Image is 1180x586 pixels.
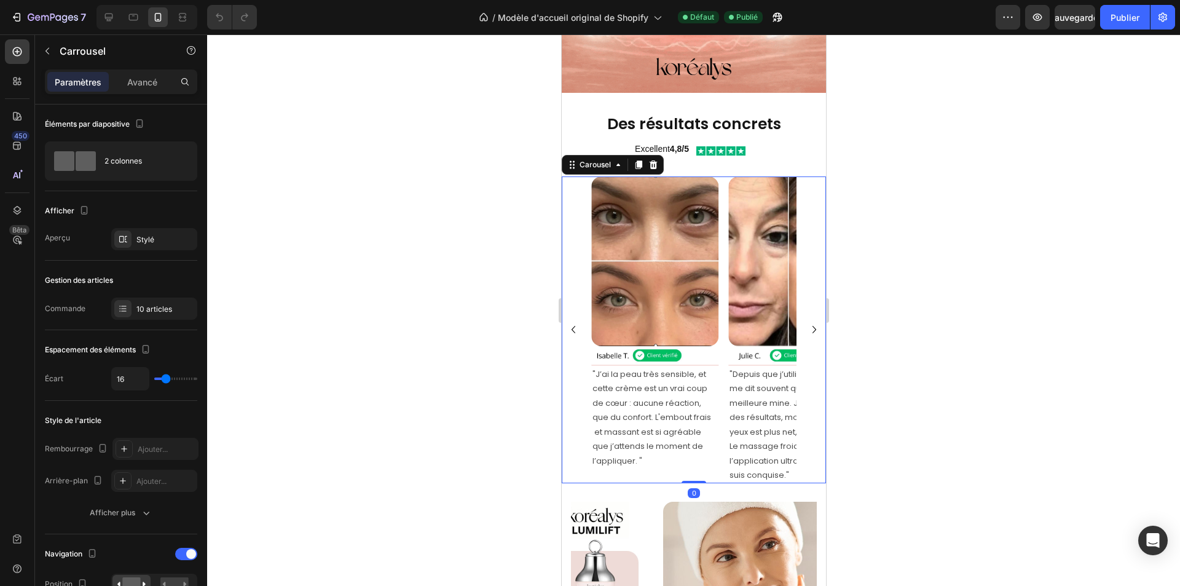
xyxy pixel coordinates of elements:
[112,368,149,390] input: Auto
[12,226,26,234] font: Bêta
[60,44,164,58] p: Carrousel
[736,12,758,22] font: Publié
[136,304,172,314] font: 10 articles
[45,233,70,242] font: Aperçu
[45,444,93,453] font: Rembourrage
[498,12,648,23] font: Modèle d'accueil original de Shopify
[60,45,106,57] font: Carrousel
[5,5,92,30] button: 7
[45,206,74,215] font: Afficher
[104,156,142,165] font: 2 colonnes
[45,345,136,354] font: Espacement des éléments
[127,77,157,87] font: Avancé
[1111,12,1139,23] font: Publier
[136,477,167,486] font: Ajouter...
[14,132,27,140] font: 450
[1049,12,1101,23] font: Sauvegarder
[492,12,495,23] font: /
[45,304,85,313] font: Commande
[562,34,826,586] iframe: Zone de conception
[207,5,257,30] div: Annuler/Rétablir
[138,445,168,454] font: Ajouter...
[90,508,135,517] font: Afficher plus
[1100,5,1150,30] button: Publier
[126,454,138,464] div: 0
[1055,5,1095,30] button: Sauvegarder
[1138,526,1168,555] div: Ouvrir Intercom Messenger
[45,549,82,558] font: Navigation
[45,374,63,383] font: Écart
[45,502,197,524] button: Afficher plus
[45,416,101,425] font: Style de l'article
[15,125,52,136] div: Carousel
[167,142,294,312] img: gempages_568431333374690213-b27c6864-b3ae-4299-8068-9568926ba531.jpg
[45,275,113,285] font: Gestion des articles
[167,312,259,330] img: gempages_568431333374690213-2d45c1ef-5681-448d-abb6-ada818d22eeb.jpg
[55,77,101,87] font: Paramètres
[45,476,88,485] font: Arrière-plan
[168,333,293,448] p: "Depuis que j’utilise ce soin, on me dit souvent que j’ai meilleure mine. J'ai eu très vite des r...
[136,235,154,244] font: Stylé
[690,12,714,22] font: Défaut
[243,285,262,305] button: Carousel Next Arrow
[45,119,130,129] font: Éléments par diapositive
[81,11,86,23] font: 7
